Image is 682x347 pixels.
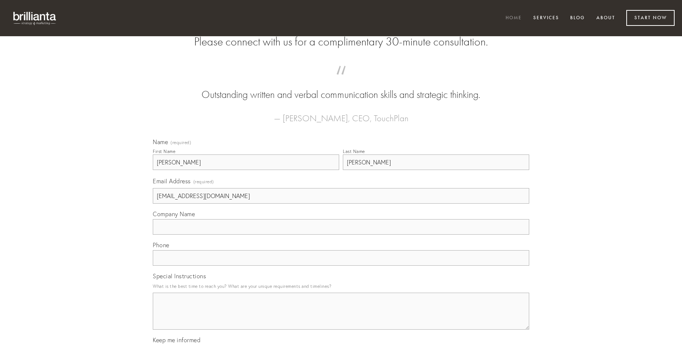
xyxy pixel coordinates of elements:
[153,177,191,185] span: Email Address
[193,177,214,187] span: (required)
[153,35,529,49] h2: Please connect with us for a complimentary 30-minute consultation.
[565,12,590,24] a: Blog
[153,336,200,344] span: Keep me informed
[153,210,195,218] span: Company Name
[165,102,517,126] figcaption: — [PERSON_NAME], CEO, TouchPlan
[153,272,206,280] span: Special Instructions
[626,10,675,26] a: Start Now
[501,12,527,24] a: Home
[7,7,63,29] img: brillianta - research, strategy, marketing
[170,140,191,145] span: (required)
[165,73,517,102] blockquote: Outstanding written and verbal communication skills and strategic thinking.
[343,149,365,154] div: Last Name
[153,241,169,249] span: Phone
[153,138,168,146] span: Name
[592,12,620,24] a: About
[153,281,529,291] p: What is the best time to reach you? What are your unique requirements and timelines?
[528,12,564,24] a: Services
[153,149,175,154] div: First Name
[165,73,517,88] span: “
